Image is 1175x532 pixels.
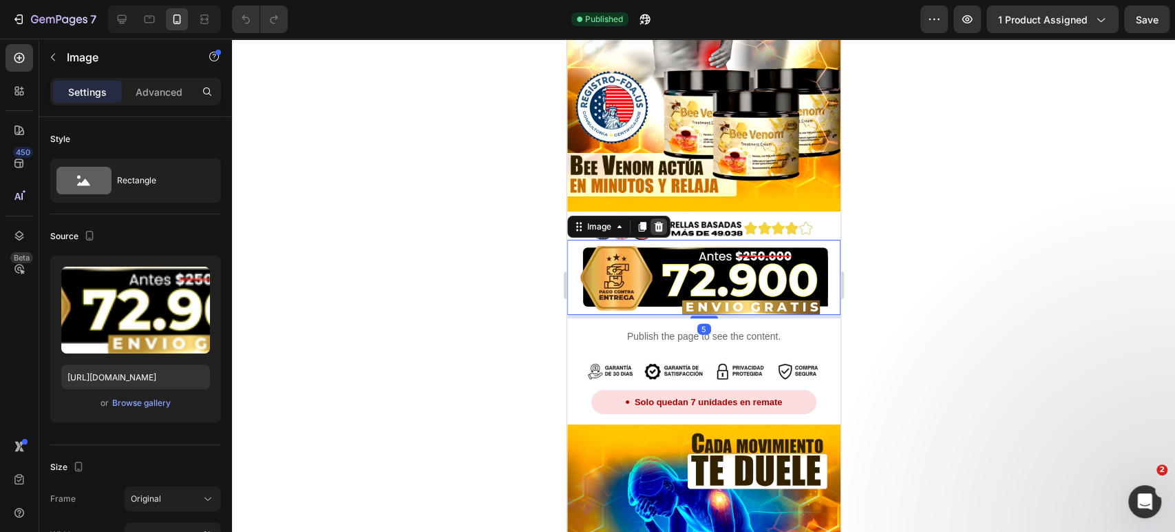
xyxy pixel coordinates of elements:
button: Save [1124,6,1169,33]
input: https://example.com/image.jpg [61,365,210,389]
div: Undo/Redo [232,6,288,33]
p: 7 [90,11,96,28]
span: Published [585,13,623,25]
div: Style [50,133,70,145]
label: Frame [50,493,76,505]
div: Source [50,227,98,246]
iframe: Design area [567,39,840,532]
div: Browse gallery [112,397,171,409]
button: Browse gallery [112,396,171,410]
span: 2 [1156,464,1167,475]
span: Original [131,493,161,505]
span: Save [1136,14,1158,25]
span: 1 product assigned [998,12,1088,27]
button: Original [125,487,221,511]
p: Image [67,49,184,65]
iframe: Intercom live chat [1128,485,1161,518]
button: 1 product assigned [986,6,1119,33]
p: Advanced [136,85,182,99]
div: Rectangle [117,165,201,196]
img: preview-image [61,267,210,354]
div: Size [50,458,87,477]
div: 450 [13,147,33,158]
button: 7 [6,6,103,33]
div: Beta [10,252,33,263]
span: or [100,395,109,411]
p: Settings [68,85,107,99]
